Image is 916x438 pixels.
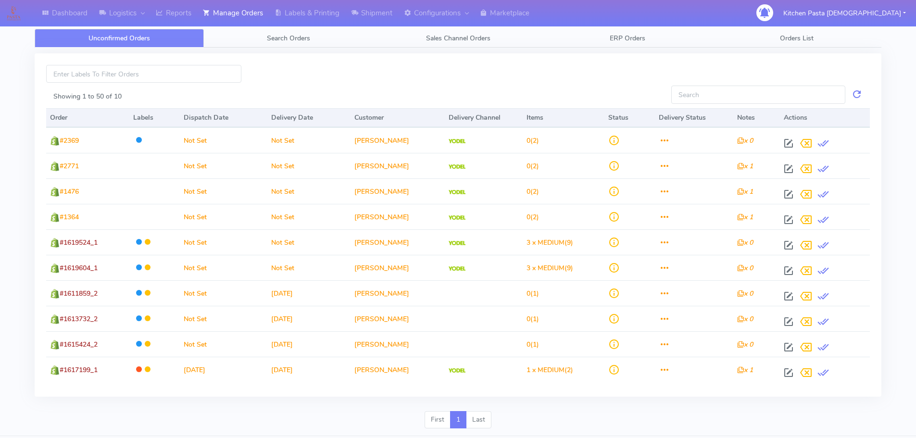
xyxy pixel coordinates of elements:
[737,289,753,298] i: x 0
[88,34,150,43] span: Unconfirmed Orders
[655,108,733,127] th: Delivery Status
[267,108,351,127] th: Delivery Date
[604,108,655,127] th: Status
[351,178,445,204] td: [PERSON_NAME]
[449,368,465,373] img: Yodel
[527,365,565,375] span: 1 x MEDIUM
[53,91,122,101] label: Showing 1 to 50 of 10
[527,136,530,145] span: 0
[46,108,129,127] th: Order
[527,263,565,273] span: 3 x MEDIUM
[351,306,445,331] td: [PERSON_NAME]
[60,365,98,375] span: #1617199_1
[610,34,645,43] span: ERP Orders
[737,187,753,196] i: x 1
[737,136,753,145] i: x 0
[737,263,753,273] i: x 0
[671,86,845,103] input: Search
[351,153,445,178] td: [PERSON_NAME]
[527,340,539,349] span: (1)
[527,187,539,196] span: (2)
[527,238,573,247] span: (9)
[733,108,780,127] th: Notes
[449,139,465,144] img: Yodel
[737,365,753,375] i: x 1
[267,127,351,153] td: Not Set
[445,108,523,127] th: Delivery Channel
[60,213,79,222] span: #1364
[180,127,267,153] td: Not Set
[351,280,445,306] td: [PERSON_NAME]
[527,340,530,349] span: 0
[180,153,267,178] td: Not Set
[527,314,539,324] span: (1)
[527,238,565,247] span: 3 x MEDIUM
[180,108,267,127] th: Dispatch Date
[527,314,530,324] span: 0
[129,108,180,127] th: Labels
[267,280,351,306] td: [DATE]
[60,136,79,145] span: #2369
[737,340,753,349] i: x 0
[60,162,79,171] span: #2771
[527,213,530,222] span: 0
[60,340,98,349] span: #1615424_2
[780,108,870,127] th: Actions
[449,215,465,220] img: Yodel
[267,357,351,382] td: [DATE]
[180,357,267,382] td: [DATE]
[449,241,465,246] img: Yodel
[449,190,465,195] img: Yodel
[180,306,267,331] td: Not Set
[527,263,573,273] span: (9)
[351,331,445,357] td: [PERSON_NAME]
[267,34,310,43] span: Search Orders
[351,204,445,229] td: [PERSON_NAME]
[60,314,98,324] span: #1613732_2
[180,255,267,280] td: Not Set
[737,213,753,222] i: x 1
[180,204,267,229] td: Not Set
[60,187,79,196] span: #1476
[180,280,267,306] td: Not Set
[46,65,241,83] input: Enter Labels To Filter Orders
[449,164,465,169] img: Yodel
[180,229,267,255] td: Not Set
[426,34,490,43] span: Sales Channel Orders
[527,162,539,171] span: (2)
[737,314,753,324] i: x 0
[60,289,98,298] span: #1611859_2
[523,108,604,127] th: Items
[780,34,814,43] span: Orders List
[267,204,351,229] td: Not Set
[351,127,445,153] td: [PERSON_NAME]
[527,365,573,375] span: (2)
[180,331,267,357] td: Not Set
[527,213,539,222] span: (2)
[449,266,465,271] img: Yodel
[35,29,881,48] ul: Tabs
[267,255,351,280] td: Not Set
[527,162,530,171] span: 0
[351,255,445,280] td: [PERSON_NAME]
[776,3,913,23] button: Kitchen Pasta [DEMOGRAPHIC_DATA]
[737,238,753,247] i: x 0
[737,162,753,171] i: x 1
[267,306,351,331] td: [DATE]
[267,178,351,204] td: Not Set
[450,411,466,428] a: 1
[267,153,351,178] td: Not Set
[267,229,351,255] td: Not Set
[527,289,530,298] span: 0
[180,178,267,204] td: Not Set
[527,187,530,196] span: 0
[351,357,445,382] td: [PERSON_NAME]
[60,263,98,273] span: #1619604_1
[527,289,539,298] span: (1)
[351,108,445,127] th: Customer
[267,331,351,357] td: [DATE]
[60,238,98,247] span: #1619524_1
[351,229,445,255] td: [PERSON_NAME]
[527,136,539,145] span: (2)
